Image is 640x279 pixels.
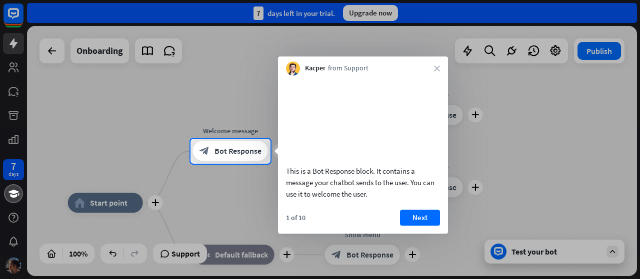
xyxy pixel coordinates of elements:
[400,210,440,226] button: Next
[214,146,261,156] span: Bot Response
[286,213,305,222] div: 1 of 10
[286,165,440,200] div: This is a Bot Response block. It contains a message your chatbot sends to the user. You can use i...
[8,4,38,34] button: Open LiveChat chat widget
[199,146,209,156] i: block_bot_response
[328,64,368,74] span: from Support
[305,64,325,74] span: Kacper
[434,65,440,71] i: close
